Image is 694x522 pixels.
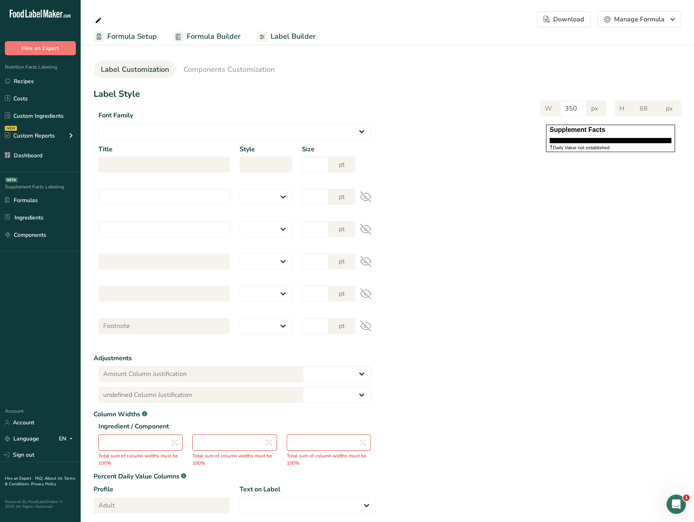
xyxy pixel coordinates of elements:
[550,144,553,150] span: †
[5,476,33,481] a: Hire an Expert .
[257,27,316,46] a: Label Builder
[5,132,55,140] div: Custom Reports
[683,495,690,501] span: 1
[667,495,686,514] iframe: Intercom live chat
[302,144,355,154] label: Size
[550,125,671,135] h1: Supplement Facts
[94,409,376,419] label: Column Widths
[98,111,371,120] label: Font Family
[5,41,76,55] button: Hire an Expert
[98,452,188,467] p: Total sum of column widths must be 100%
[98,422,183,431] label: Ingredient / Component
[271,31,316,42] span: Label Builder
[59,434,76,444] div: EN
[5,499,76,509] div: Powered By FoodLabelMaker © 2025 All Rights Reserved
[240,144,292,154] label: Style
[107,31,157,42] span: Formula Setup
[5,126,17,131] div: NEW
[597,11,681,27] button: Manage Formula
[240,484,376,494] label: Text on Label
[98,144,230,154] label: Title
[604,15,674,24] div: Manage Formula
[45,476,64,481] a: About Us .
[5,476,75,487] a: Terms & Conditions .
[94,353,376,363] label: Adjustments
[192,452,281,467] p: Total sum of column widths must be 100%
[173,27,241,46] a: Formula Builder
[101,64,169,75] span: Label Customization
[537,11,591,27] button: Download
[5,432,39,446] a: Language
[5,177,18,182] div: BETA
[94,484,230,494] label: Profile
[94,472,376,481] label: Percent Daily Value Columns
[94,27,157,46] a: Formula Setup
[544,15,584,24] div: Download
[187,31,241,42] span: Formula Builder
[287,452,376,467] p: Total sum of column widths must be 100%
[183,64,275,75] span: Components Customization
[31,481,56,487] a: Privacy Policy
[94,88,376,101] h1: Label Style
[550,143,671,152] section: Daily Value not established
[35,476,45,481] a: FAQ .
